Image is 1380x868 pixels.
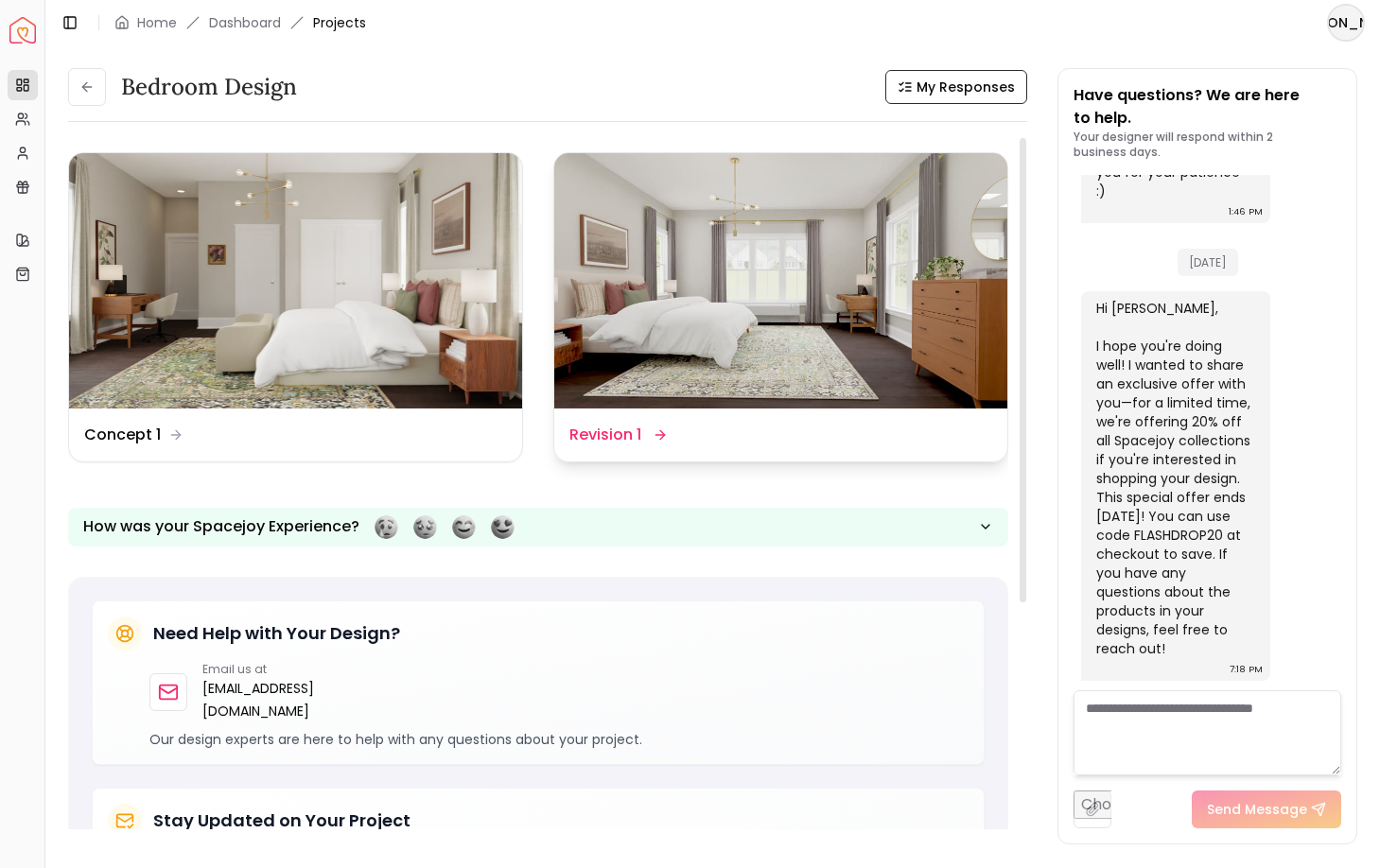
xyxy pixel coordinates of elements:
span: [DATE] [1178,249,1238,276]
div: 1:46 PM [1229,202,1263,221]
dd: Concept 1 [84,424,161,446]
div: Hi [PERSON_NAME], I hope you're doing well! I wanted to share an exclusive offer with you—for a l... [1096,299,1251,658]
h3: Bedroom Design [121,72,297,102]
span: Projects [313,13,366,32]
button: My Responses [885,70,1027,104]
p: Your designer will respond within 2 business days. [1074,130,1341,160]
p: Our design experts are here to help with any questions about your project. [149,730,969,749]
img: Revision 1 [554,153,1007,408]
a: [EMAIL_ADDRESS][DOMAIN_NAME] [202,677,332,722]
a: Revision 1Revision 1 [553,152,1008,462]
img: Spacejoy Logo [9,17,36,43]
a: Home [137,13,177,32]
a: Spacejoy [9,17,36,43]
nav: breadcrumb [114,13,366,32]
button: [PERSON_NAME] [1327,4,1365,42]
dd: Revision 1 [569,424,641,446]
p: Email us at [202,662,332,677]
a: Dashboard [209,13,281,32]
div: 7:18 PM [1230,660,1263,679]
h5: Need Help with Your Design? [153,620,400,647]
p: How was your Spacejoy Experience? [83,515,359,538]
h5: Stay Updated on Your Project [153,807,411,834]
span: My Responses [917,78,1015,96]
p: Have questions? We are here to help. [1074,84,1341,130]
span: [PERSON_NAME] [1329,6,1363,40]
button: How was your Spacejoy Experience?Feeling terribleFeeling badFeeling goodFeeling awesome [68,508,1008,547]
a: Concept 1Concept 1 [68,152,523,462]
img: Concept 1 [69,153,522,408]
